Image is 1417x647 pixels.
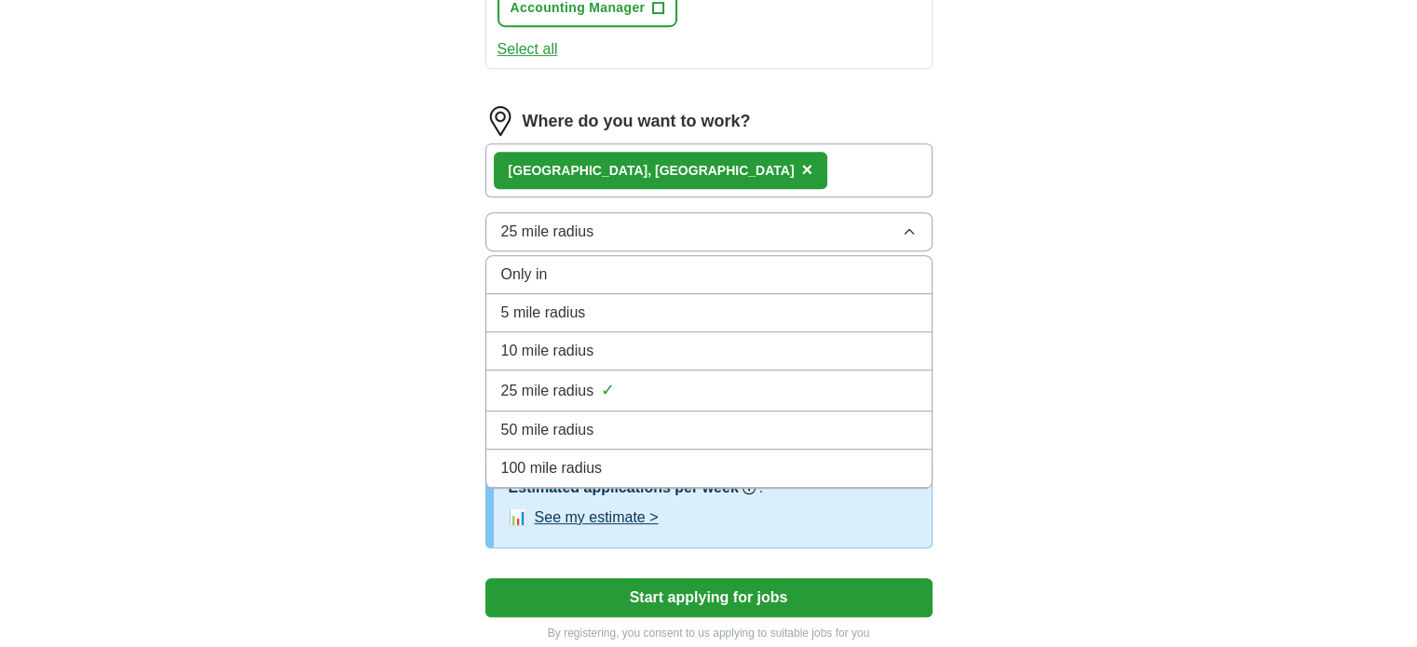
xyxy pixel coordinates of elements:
[501,457,603,479] span: 100 mile radius
[485,578,933,617] button: Start applying for jobs
[485,212,933,251] button: 25 mile radius
[501,263,548,286] span: Only in
[509,506,527,529] span: 📊
[601,378,615,403] span: ✓
[485,106,515,136] img: location.png
[501,419,594,441] span: 50 mile radius
[497,38,558,61] button: Select all
[801,156,812,184] button: ×
[501,302,586,324] span: 5 mile radius
[501,340,594,362] span: 10 mile radius
[501,221,594,243] span: 25 mile radius
[485,625,933,641] p: By registering, you consent to us applying to suitable jobs for you
[801,159,812,180] span: ×
[509,161,795,181] div: [GEOGRAPHIC_DATA], [GEOGRAPHIC_DATA]
[501,380,594,402] span: 25 mile radius
[523,109,751,134] label: Where do you want to work?
[535,506,659,529] button: See my estimate >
